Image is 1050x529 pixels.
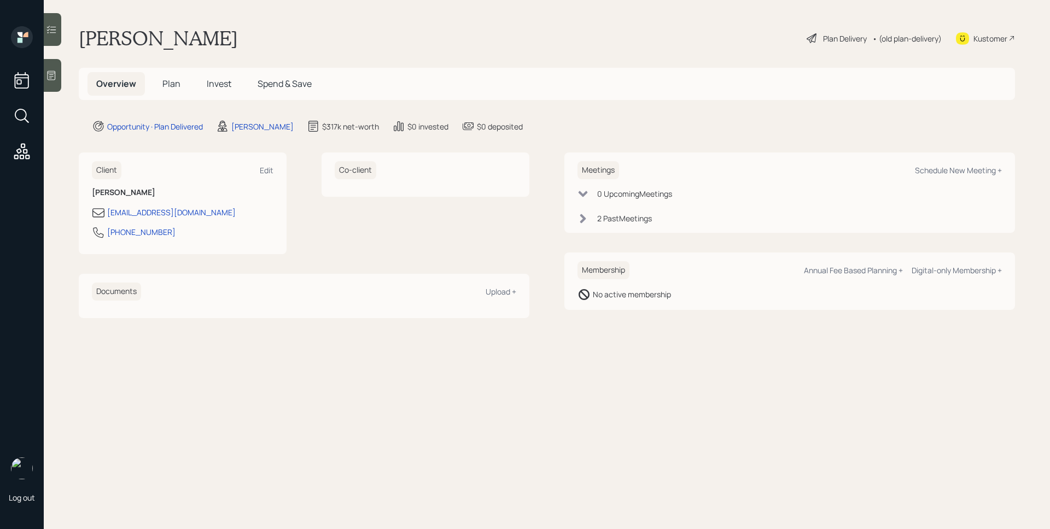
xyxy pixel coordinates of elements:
span: Invest [207,78,231,90]
h6: Membership [577,261,629,279]
div: $0 deposited [477,121,523,132]
div: No active membership [593,289,671,300]
div: 2 Past Meeting s [597,213,652,224]
div: $0 invested [407,121,448,132]
span: Spend & Save [258,78,312,90]
div: [PERSON_NAME] [231,121,294,132]
h6: Documents [92,283,141,301]
span: Plan [162,78,180,90]
h6: Meetings [577,161,619,179]
div: Upload + [486,286,516,297]
div: Log out [9,492,35,503]
div: Opportunity · Plan Delivered [107,121,203,132]
div: Schedule New Meeting + [915,165,1002,175]
div: Digital-only Membership + [912,265,1002,275]
h6: Co-client [335,161,376,179]
div: $317k net-worth [322,121,379,132]
div: 0 Upcoming Meeting s [597,188,672,199]
div: [PHONE_NUMBER] [107,226,176,238]
span: Overview [96,78,136,90]
h1: [PERSON_NAME] [79,26,238,50]
div: Edit [260,165,273,175]
div: Annual Fee Based Planning + [804,265,903,275]
h6: [PERSON_NAME] [92,188,273,197]
div: • (old plan-delivery) [872,33,942,44]
h6: Client [92,161,121,179]
div: Plan Delivery [823,33,867,44]
div: [EMAIL_ADDRESS][DOMAIN_NAME] [107,207,236,218]
div: Kustomer [973,33,1007,44]
img: james-distasi-headshot.png [11,457,33,479]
